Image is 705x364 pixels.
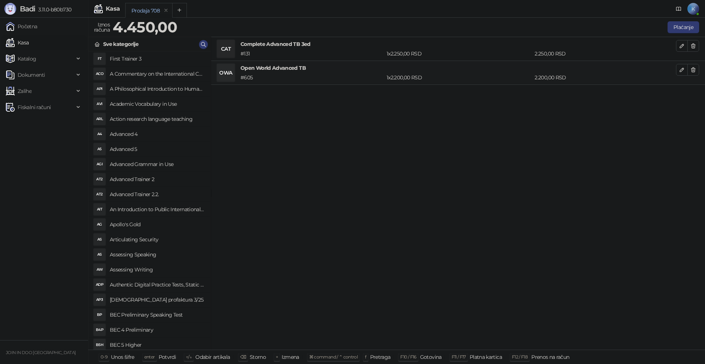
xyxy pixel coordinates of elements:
div: AW [94,264,105,275]
h4: Advanced Grammar in Use [110,158,205,170]
span: enter [144,354,155,360]
h4: A Philosophical Introduction to Human Rights [110,83,205,95]
div: Prodaja 708 [131,7,160,15]
div: AGI [94,158,105,170]
span: 0-9 [101,354,107,360]
h4: BEC 4 Preliminary [110,324,205,336]
div: AT2 [94,173,105,185]
a: Dokumentacija [673,3,684,15]
div: AP3 [94,294,105,306]
h4: Advanced 4 [110,128,205,140]
div: B4P [94,324,105,336]
div: Iznos računa [93,20,111,35]
h4: [DEMOGRAPHIC_DATA] profaktura 3/25 [110,294,205,306]
div: AS [94,234,105,245]
div: Potvrdi [159,352,176,362]
span: 3.11.0-b80b730 [35,6,71,13]
h4: An Introduction to Public International Law [110,203,205,215]
a: Početna [6,19,37,34]
small: JOIN IN DOO [GEOGRAPHIC_DATA] [6,350,76,355]
strong: 4.450,00 [113,18,177,36]
div: ARL [94,113,105,125]
div: 2.250,00 RSD [533,50,677,58]
h4: Assessing Writing [110,264,205,275]
h4: Advanced 5 [110,143,205,155]
div: Gotovina [420,352,442,362]
span: F11 / F17 [452,354,466,360]
button: Plaćanje [668,21,699,33]
div: AT2 [94,188,105,200]
span: F10 / F16 [400,354,416,360]
h4: Authentic Digital Practice Tests, Static online 1ed [110,279,205,291]
span: Dokumenti [18,68,45,82]
span: + [276,354,278,360]
div: # 605 [239,73,385,82]
h4: Advanced Trainer 2 [110,173,205,185]
span: F12 / F18 [512,354,528,360]
div: Unos šifre [111,352,134,362]
h4: A Commentary on the International Convent on Civil and Political Rights [110,68,205,80]
h4: First Trainer 3 [110,53,205,65]
span: ⌫ [240,354,246,360]
h4: Apollo's Gold [110,219,205,230]
div: AS [94,249,105,260]
div: Sve kategorije [103,40,138,48]
div: Kasa [106,6,120,12]
div: FT [94,53,105,65]
button: Add tab [172,3,187,18]
img: Logo [4,3,16,15]
div: 2.200,00 RSD [533,73,677,82]
div: Pretraga [370,352,391,362]
div: AVI [94,98,105,110]
h4: Articulating Security [110,234,205,245]
div: API [94,83,105,95]
div: ADP [94,279,105,291]
h4: BEC Preliminary Speaking Test [110,309,205,321]
span: Fiskalni računi [18,100,51,115]
div: OWA [217,64,235,82]
h4: Advanced Trainer 2.2. [110,188,205,200]
a: Kasa [6,35,29,50]
h4: BEC 5 Higher [110,339,205,351]
div: 1 x 2.250,00 RSD [385,50,533,58]
span: K [687,3,699,15]
div: grid [88,51,211,350]
button: remove [161,7,171,14]
span: Zalihe [18,84,32,98]
div: AG [94,219,105,230]
div: # 131 [239,50,385,58]
span: Katalog [18,51,36,66]
div: Izmena [282,352,299,362]
div: 1 x 2.200,00 RSD [385,73,533,82]
span: ⌘ command / ⌃ control [309,354,358,360]
h4: Action research language teaching [110,113,205,125]
div: BP [94,309,105,321]
div: ACO [94,68,105,80]
span: f [365,354,366,360]
div: A4 [94,128,105,140]
div: B5H [94,339,105,351]
h4: Complete Advanced TB 3ed [241,40,676,48]
div: Odabir artikala [195,352,230,362]
div: AIT [94,203,105,215]
h4: Assessing Speaking [110,249,205,260]
div: Storno [250,352,266,362]
h4: Open World Advanced TB [241,64,676,72]
h4: Academic Vocabulary in Use [110,98,205,110]
span: ↑/↓ [186,354,192,360]
div: Prenos na račun [531,352,569,362]
div: A5 [94,143,105,155]
div: Platna kartica [470,352,502,362]
span: Badi [20,4,35,13]
div: CAT [217,40,235,58]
